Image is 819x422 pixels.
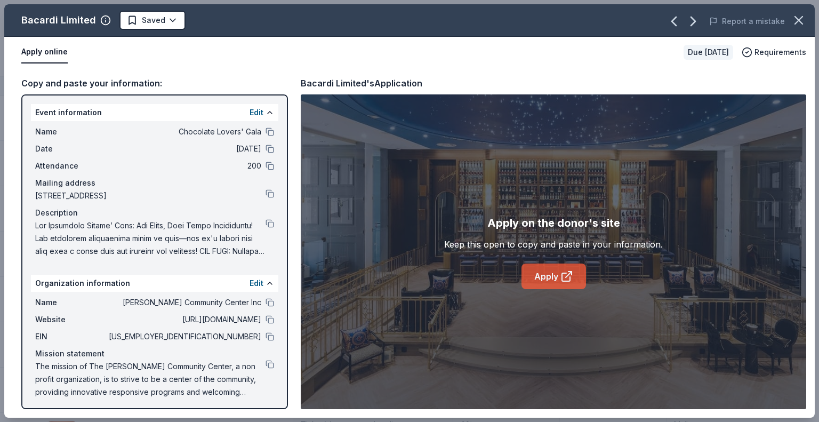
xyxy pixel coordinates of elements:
span: [PERSON_NAME] Community Center Inc [107,296,261,309]
span: 200 [107,160,261,172]
div: Mailing address [35,177,274,189]
button: Report a mistake [709,15,785,28]
div: Due [DATE] [684,45,733,60]
button: Edit [250,106,263,119]
span: Chocolate Lovers' Gala [107,125,261,138]
button: Requirements [742,46,806,59]
span: [DATE] [107,142,261,155]
div: Bacardi Limited's Application [301,76,422,90]
span: Attendance [35,160,107,172]
span: Requirements [754,46,806,59]
span: EIN [35,330,107,343]
span: Lor Ipsumdolo Sitame’ Cons: Adi Elits, Doei Tempo Incididuntu! Lab etdolorem aliquaenima minim ve... [35,219,266,258]
span: Website [35,313,107,326]
span: [URL][DOMAIN_NAME] [107,313,261,326]
span: Name [35,296,107,309]
div: Copy and paste your information: [21,76,288,90]
a: Apply [521,264,586,289]
div: Event information [31,104,278,121]
div: Description [35,206,274,219]
span: Saved [142,14,165,27]
button: Apply online [21,41,68,63]
div: Bacardi Limited [21,12,96,29]
div: Keep this open to copy and paste in your information. [444,238,663,251]
button: Saved [119,11,186,30]
div: Mission statement [35,347,274,360]
span: [STREET_ADDRESS] [35,189,266,202]
div: Apply on the donor's site [487,214,620,232]
div: Organization information [31,275,278,292]
span: [US_EMPLOYER_IDENTIFICATION_NUMBER] [107,330,261,343]
span: The mission of The [PERSON_NAME] Community Center, a non profit organization, is to strive to be ... [35,360,266,399]
span: Date [35,142,107,155]
button: Edit [250,277,263,290]
span: Name [35,125,107,138]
